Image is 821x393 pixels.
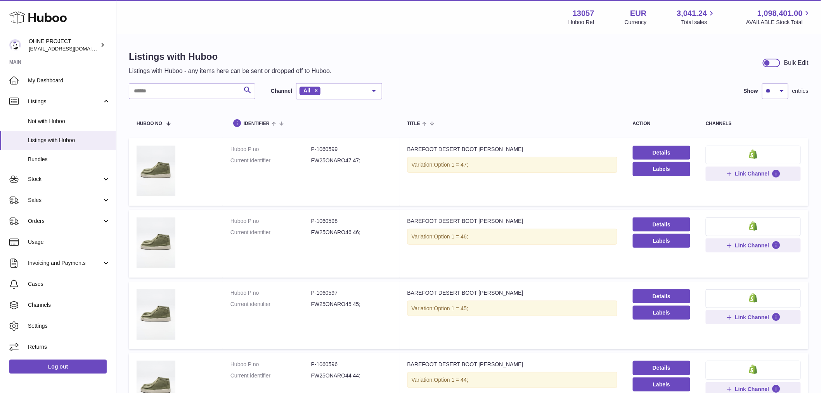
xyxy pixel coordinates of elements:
span: title [407,121,420,126]
span: Option 1 = 45; [434,305,468,311]
span: My Dashboard [28,77,110,84]
button: Labels [633,377,691,391]
img: BAREFOOT DESERT BOOT ONA ROSSMARIN [137,217,175,268]
dt: Current identifier [230,229,311,236]
button: Labels [633,234,691,248]
span: Channels [28,301,110,309]
a: 3,041.24 Total sales [677,8,716,26]
dt: Huboo P no [230,146,311,153]
div: Variation: [407,229,617,245]
a: 1,098,401.00 AVAILABLE Stock Total [746,8,812,26]
span: Listings [28,98,102,105]
img: shopify-small.png [749,365,757,374]
a: Log out [9,360,107,374]
dt: Current identifier [230,157,311,164]
a: Details [633,361,691,375]
a: Details [633,146,691,160]
img: BAREFOOT DESERT BOOT ONA ROSSMARIN [137,146,175,196]
span: Huboo no [137,121,162,126]
dd: P-1060599 [311,146,392,153]
dd: FW25ONARO46 46; [311,229,392,236]
a: Details [633,217,691,231]
span: Not with Huboo [28,118,110,125]
span: Link Channel [735,170,769,177]
div: Variation: [407,157,617,173]
dd: P-1060596 [311,361,392,368]
dd: FW25ONARO44 44; [311,372,392,379]
button: Labels [633,162,691,176]
img: shopify-small.png [749,221,757,231]
dd: FW25ONARO47 47; [311,157,392,164]
p: Listings with Huboo - any items here can be sent or dropped off to Huboo. [129,67,332,75]
h1: Listings with Huboo [129,50,332,63]
span: 3,041.24 [677,8,707,19]
button: Link Channel [706,167,801,181]
dd: FW25ONARO45 45; [311,301,392,308]
div: action [633,121,691,126]
div: Variation: [407,301,617,316]
span: All [303,87,310,94]
img: shopify-small.png [749,293,757,303]
span: Total sales [681,19,716,26]
img: BAREFOOT DESERT BOOT ONA ROSSMARIN [137,289,175,340]
div: OHNE PROJECT [29,38,99,52]
span: Option 1 = 46; [434,233,468,240]
dt: Huboo P no [230,289,311,297]
dt: Huboo P no [230,361,311,368]
div: BAREFOOT DESERT BOOT [PERSON_NAME] [407,217,617,225]
span: [EMAIL_ADDRESS][DOMAIN_NAME] [29,45,114,52]
span: Link Channel [735,386,769,393]
span: Stock [28,176,102,183]
span: AVAILABLE Stock Total [746,19,812,26]
span: Cases [28,280,110,288]
div: channels [706,121,801,126]
span: identifier [244,121,270,126]
span: Settings [28,322,110,330]
span: entries [792,87,809,95]
label: Show [744,87,758,95]
label: Channel [271,87,292,95]
div: Currency [625,19,647,26]
div: BAREFOOT DESERT BOOT [PERSON_NAME] [407,146,617,153]
button: Labels [633,306,691,320]
button: Link Channel [706,310,801,324]
span: Option 1 = 47; [434,162,468,168]
div: Variation: [407,372,617,388]
img: shopify-small.png [749,150,757,159]
img: internalAdmin-13057@internal.huboo.com [9,39,21,51]
span: 1,098,401.00 [757,8,803,19]
dd: P-1060598 [311,217,392,225]
button: Link Channel [706,238,801,252]
span: Orders [28,217,102,225]
div: BAREFOOT DESERT BOOT [PERSON_NAME] [407,289,617,297]
span: Listings with Huboo [28,137,110,144]
div: Bulk Edit [784,59,809,67]
strong: EUR [630,8,646,19]
dt: Huboo P no [230,217,311,225]
span: Usage [28,238,110,246]
span: Link Channel [735,242,769,249]
span: Bundles [28,156,110,163]
span: Sales [28,196,102,204]
span: Invoicing and Payments [28,259,102,267]
strong: 13057 [573,8,594,19]
div: Huboo Ref [568,19,594,26]
div: BAREFOOT DESERT BOOT [PERSON_NAME] [407,361,617,368]
dt: Current identifier [230,301,311,308]
span: Link Channel [735,314,769,321]
span: Option 1 = 44; [434,377,468,383]
a: Details [633,289,691,303]
span: Returns [28,343,110,351]
dt: Current identifier [230,372,311,379]
dd: P-1060597 [311,289,392,297]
